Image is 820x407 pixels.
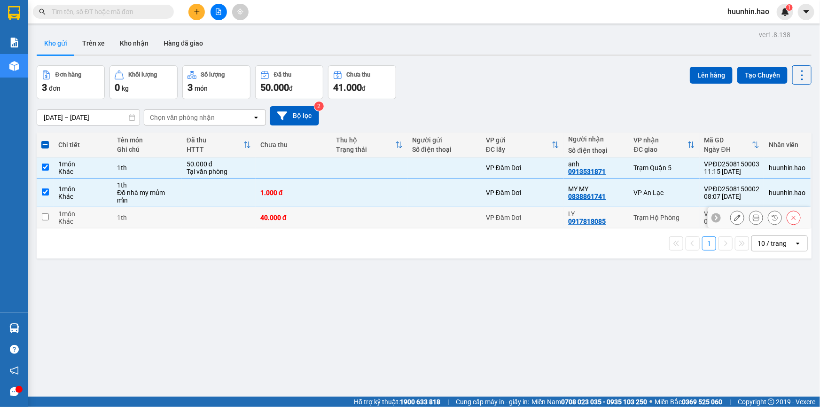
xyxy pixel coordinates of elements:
div: 0913531871 [569,168,606,175]
span: caret-down [802,8,811,16]
th: Toggle SortBy [331,133,407,157]
div: VP gửi [486,136,552,144]
div: Số điện thoại [412,146,476,153]
span: Cung cấp máy in - giấy in: [456,397,529,407]
div: 1 món [58,160,108,168]
div: 1th [117,214,177,221]
span: search [39,8,46,15]
button: Tạo Chuyến [737,67,788,84]
div: 40.000 đ [260,214,327,221]
svg: open [794,240,802,247]
div: Chọn văn phòng nhận [150,113,215,122]
span: đơn [49,85,61,92]
div: HTTT [187,146,243,153]
div: VP An Lạc [634,189,695,196]
div: MY MY [569,185,625,193]
div: Sửa đơn hàng [730,211,744,225]
div: Chi tiết [58,141,108,149]
button: Đã thu50.000đ [255,65,323,99]
span: question-circle [10,345,19,354]
div: 0838861741 [569,193,606,200]
div: Trạng thái [336,146,395,153]
div: ĐC lấy [486,146,552,153]
button: Kho nhận [112,32,156,55]
div: 1 món [58,185,108,193]
span: món [195,85,208,92]
img: warehouse-icon [9,61,19,71]
button: Chưa thu41.000đ [328,65,396,99]
div: VPĐD2508150001 [704,210,759,218]
div: Khác [58,193,108,200]
span: Miền Nam [531,397,647,407]
div: LY [569,210,625,218]
span: file-add [215,8,222,15]
div: VP Đầm Dơi [486,189,559,196]
span: | [729,397,731,407]
div: Trạm Quận 5 [634,164,695,172]
span: 41.000 [333,82,362,93]
svg: open [252,114,260,121]
span: 3 [42,82,47,93]
div: VPĐD2508150002 [704,185,759,193]
div: Tên món [117,136,177,144]
span: đ [289,85,293,92]
div: Khác [58,218,108,225]
button: Đơn hàng3đơn [37,65,105,99]
th: Toggle SortBy [182,133,256,157]
div: 10 / trang [758,239,787,248]
th: Toggle SortBy [700,133,764,157]
div: Đơn hàng [55,71,81,78]
div: Mã GD [704,136,752,144]
span: ⚪️ [649,400,652,404]
sup: 2 [314,102,324,111]
div: 1.000 đ [260,189,327,196]
button: 1 [702,236,716,250]
div: Đã thu [274,71,291,78]
span: notification [10,366,19,375]
strong: 0708 023 035 - 0935 103 250 [561,398,647,406]
div: Số điện thoại [569,147,625,154]
button: Lên hàng [690,67,733,84]
span: copyright [768,399,774,405]
div: ĐC giao [634,146,687,153]
div: Thu hộ [336,136,395,144]
div: VPĐD2508150003 [704,160,759,168]
div: Người gửi [412,136,476,144]
span: Hỗ trợ kỹ thuật: [354,397,440,407]
button: Trên xe [75,32,112,55]
div: 11:15 [DATE] [704,168,759,175]
span: 50.000 [260,82,289,93]
b: GỬI : VP Đầm Dơi [12,68,113,84]
button: file-add [211,4,227,20]
div: huunhin.hao [769,189,806,196]
span: đ [362,85,366,92]
li: Hotline: 02839552959 [88,35,393,47]
div: Nhân viên [769,141,806,149]
div: 08:07 [DATE] [704,193,759,200]
div: VP nhận [634,136,687,144]
div: 0917818085 [569,218,606,225]
span: 1 [788,4,791,11]
span: | [447,397,449,407]
span: 3 [187,82,193,93]
button: Khối lượng0kg [109,65,178,99]
li: 26 Phó Cơ Điều, Phường 12 [88,23,393,35]
img: icon-new-feature [781,8,789,16]
span: message [10,387,19,396]
span: Miền Bắc [655,397,722,407]
sup: 1 [786,4,793,11]
div: 1 món [58,210,108,218]
div: 1th [117,164,177,172]
button: Số lượng3món [182,65,250,99]
div: 50.000 đ [187,160,251,168]
span: kg [122,85,129,92]
img: solution-icon [9,38,19,47]
div: huunhin.hao [769,164,806,172]
span: 0 [115,82,120,93]
span: plus [194,8,200,15]
div: ver 1.8.138 [759,30,790,40]
div: Khác [58,168,108,175]
div: Người nhận [569,135,625,143]
div: Tại văn phòng [187,168,251,175]
div: anh [569,160,625,168]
